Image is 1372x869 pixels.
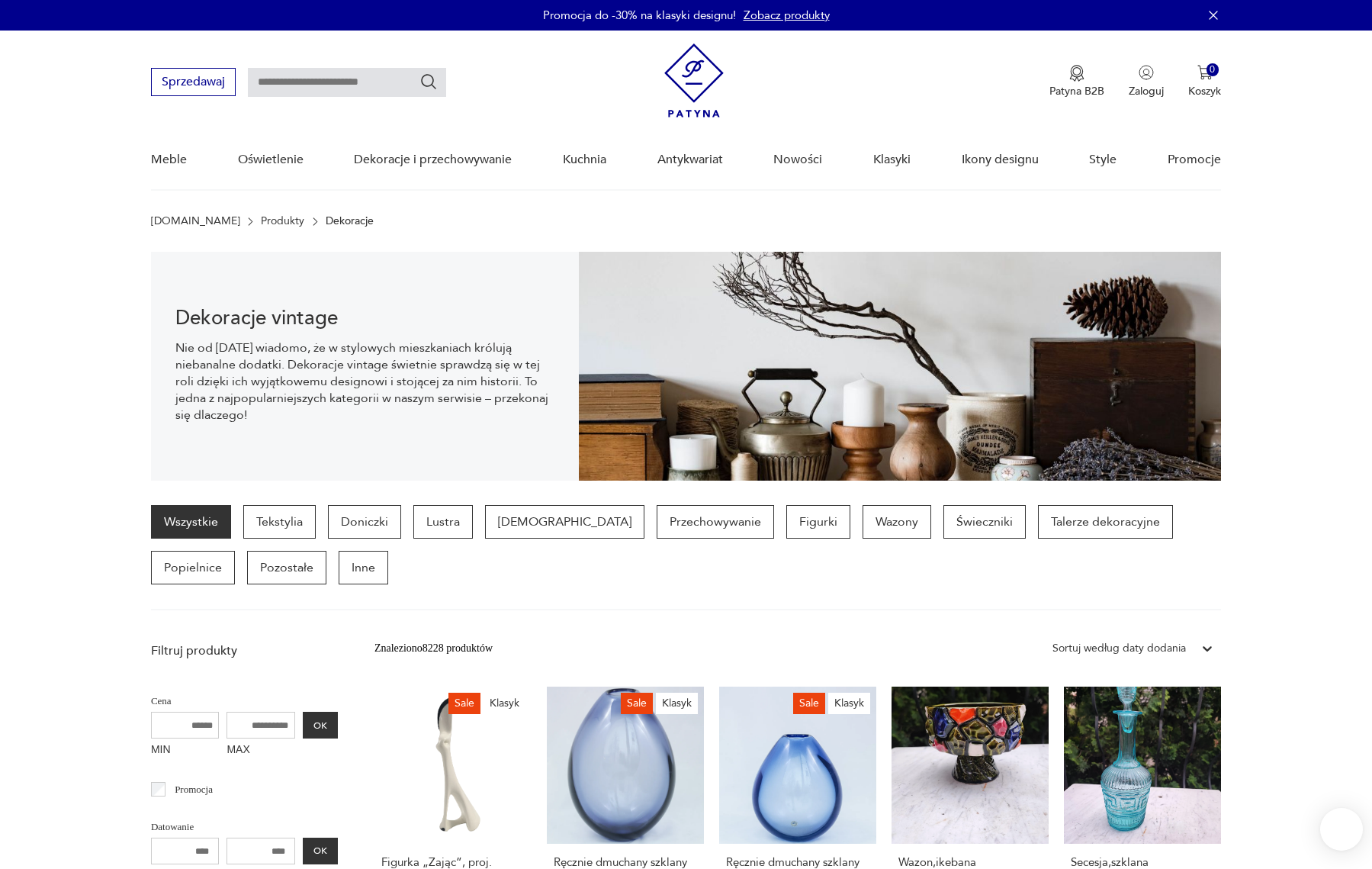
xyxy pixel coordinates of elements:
a: [DOMAIN_NAME] [151,215,240,227]
a: Wazony [863,505,931,539]
label: MIN [151,739,220,763]
button: OK [303,838,338,864]
a: Zobacz produkty [744,8,830,23]
div: Sortuj według daty dodania [1052,640,1186,657]
img: 3afcf10f899f7d06865ab57bf94b2ac8.jpg [579,252,1221,481]
a: Ikona medaluPatyna B2B [1049,65,1104,98]
img: Ikona medalu [1069,65,1084,82]
a: Figurki [786,505,850,539]
a: Ikony designu [962,130,1039,189]
a: Kuchnia [563,130,606,189]
img: Ikona koszyka [1197,65,1213,80]
img: Ikonka użytkownika [1139,65,1154,80]
button: Zaloguj [1129,65,1164,98]
button: OK [303,712,338,739]
p: Promocja do -30% na klasyki designu! [543,8,736,23]
a: Doniczki [328,505,401,539]
button: Sprzedawaj [151,68,236,96]
a: Talerze dekoracyjne [1038,505,1173,539]
a: Popielnice [151,551,235,584]
a: Lustra [413,505,473,539]
h1: Dekoracje vintage [175,309,554,327]
p: Koszyk [1188,84,1221,98]
a: Promocje [1168,130,1221,189]
a: Antykwariat [657,130,723,189]
a: Świeczniki [943,505,1026,539]
p: Filtruj produkty [151,642,338,659]
p: Cena [151,693,338,710]
a: Pozostałe [247,551,326,584]
button: Patyna B2B [1049,65,1104,98]
p: Patyna B2B [1049,84,1104,98]
div: 0 [1207,63,1219,76]
a: Sprzedawaj [151,78,236,89]
a: Wszystkie [151,505,231,539]
p: Dekoracje [326,215,374,227]
iframe: Smartsupp widget button [1320,808,1363,851]
a: Nowości [773,130,822,189]
a: Dekoracje i przechowywanie [354,130,512,189]
label: MAX [227,739,295,763]
a: Produkty [261,215,304,227]
a: Przechowywanie [657,505,774,539]
a: Tekstylia [243,505,316,539]
a: [DEMOGRAPHIC_DATA] [485,505,644,539]
p: Promocja [175,781,213,798]
p: Nie od [DATE] wiadomo, że w stylowych mieszkaniach królują niebanalne dodatki. Dekoracje vintage ... [175,340,554,423]
img: Patyna - sklep z meblami i dekoracjami vintage [664,43,724,117]
a: Klasyki [873,130,911,189]
a: Inne [339,551,388,584]
button: 0Koszyk [1188,65,1221,98]
a: Style [1089,130,1117,189]
button: Szukaj [419,72,438,91]
p: Zaloguj [1129,84,1164,98]
p: Datowanie [151,819,338,835]
a: Oświetlenie [238,130,304,189]
a: Meble [151,130,187,189]
div: Znaleziono 8228 produktów [374,640,493,657]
